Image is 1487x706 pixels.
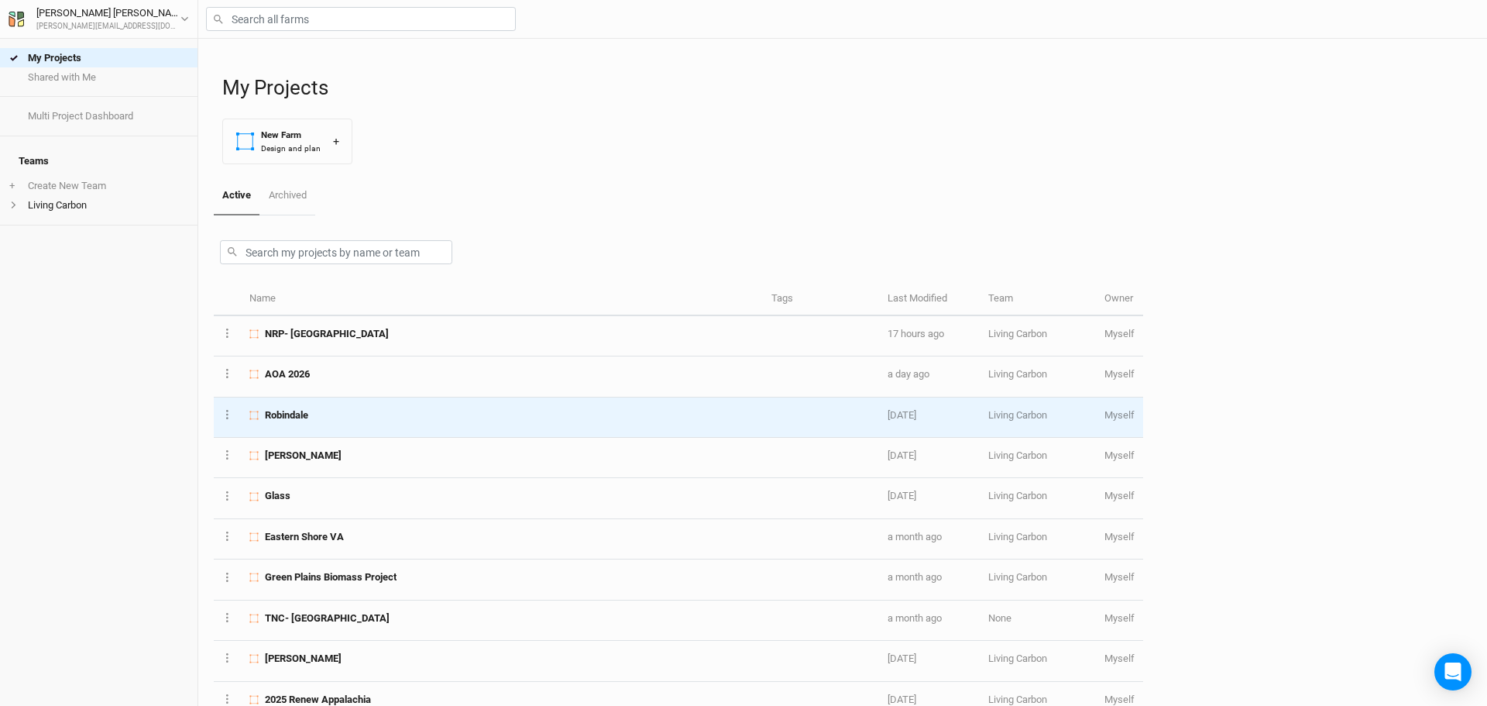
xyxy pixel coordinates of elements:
[980,560,1096,600] td: Living Carbon
[1104,612,1135,624] span: andy@livingcarbon.com
[888,612,942,624] span: Aug 19, 2025 10:45 AM
[879,283,980,316] th: Last Modified
[888,490,916,501] span: Sep 8, 2025 2:07 PM
[36,5,180,21] div: [PERSON_NAME] [PERSON_NAME]
[36,21,180,33] div: [PERSON_NAME][EMAIL_ADDRESS][DOMAIN_NAME]
[888,571,942,583] span: Aug 22, 2025 8:26 AM
[888,368,929,380] span: Sep 29, 2025 10:50 AM
[8,5,190,33] button: [PERSON_NAME] [PERSON_NAME][PERSON_NAME][EMAIL_ADDRESS][DOMAIN_NAME]
[333,133,339,150] div: +
[265,652,342,666] span: Wisniewski
[980,283,1096,316] th: Team
[980,601,1096,641] td: None
[980,478,1096,518] td: Living Carbon
[241,283,763,316] th: Name
[261,129,321,142] div: New Farm
[888,694,916,705] span: Jul 23, 2025 3:49 PM
[1104,368,1135,380] span: andy@livingcarbon.com
[1434,653,1472,691] div: Open Intercom Messenger
[265,611,390,625] span: TNC- VA
[1104,449,1135,461] span: andy@livingcarbon.com
[1096,283,1143,316] th: Owner
[888,531,942,542] span: Aug 26, 2025 9:06 AM
[980,519,1096,560] td: Living Carbon
[265,408,308,422] span: Robindale
[265,367,310,381] span: AOA 2026
[980,438,1096,478] td: Living Carbon
[980,398,1096,438] td: Living Carbon
[265,449,342,463] span: Phillips
[1104,694,1135,705] span: andy@livingcarbon.com
[888,409,916,421] span: Sep 23, 2025 9:14 AM
[1104,328,1135,339] span: andy@livingcarbon.com
[222,119,352,164] button: New FarmDesign and plan+
[261,143,321,154] div: Design and plan
[265,530,344,544] span: Eastern Shore VA
[1104,531,1135,542] span: andy@livingcarbon.com
[1104,409,1135,421] span: andy@livingcarbon.com
[980,316,1096,356] td: Living Carbon
[980,641,1096,681] td: Living Carbon
[214,177,259,215] a: Active
[259,177,314,214] a: Archived
[9,180,15,192] span: +
[265,570,397,584] span: Green Plains Biomass Project
[888,328,944,339] span: Sep 29, 2025 3:24 PM
[222,76,1472,100] h1: My Projects
[265,327,389,341] span: NRP- Phase 2 Colony Bay
[9,146,188,177] h4: Teams
[1104,490,1135,501] span: andy@livingcarbon.com
[888,653,916,664] span: Jul 23, 2025 3:55 PM
[1104,571,1135,583] span: andy@livingcarbon.com
[220,240,452,264] input: Search my projects by name or team
[980,356,1096,397] td: Living Carbon
[265,489,290,503] span: Glass
[206,7,516,31] input: Search all farms
[1104,653,1135,664] span: andy@livingcarbon.com
[763,283,879,316] th: Tags
[888,449,916,461] span: Sep 16, 2025 11:51 AM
